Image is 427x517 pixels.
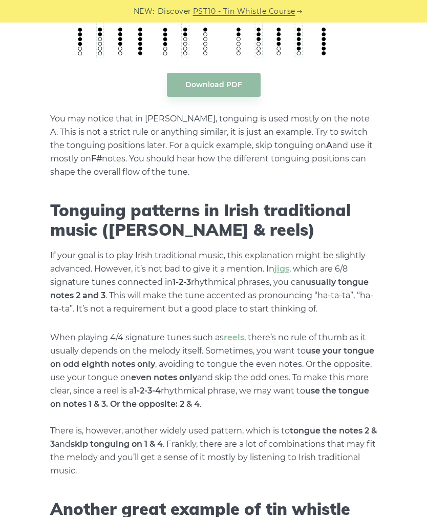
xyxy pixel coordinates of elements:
span: NEW: [134,6,155,17]
p: When playing 4/4 signature tunes such as , there’s no rule of thumb as it usually depends on the ... [50,331,377,478]
strong: tongue the notes 2 & 3 [50,426,377,449]
a: jigs [274,264,289,274]
p: If your goal is to play Irish traditional music, this explanation might be slightly advanced. How... [50,249,377,316]
strong: use your tongue on odd eighth notes only [50,346,374,369]
h2: Tonguing patterns in Irish traditional music ([PERSON_NAME] & reels) [50,200,377,240]
span: Discover [158,6,191,17]
strong: even notes only [131,373,197,382]
a: PST10 - Tin Whistle Course [193,6,295,17]
strong: usually tongue notes 2 and 3 [50,277,369,300]
strong: skip tonguing on 1 & 4 [71,439,163,449]
p: You may notice that in [PERSON_NAME], tonguing is used mostly on the note A. This is not a strict... [50,112,377,179]
strong: A [326,140,332,150]
a: reels [224,333,244,342]
strong: use the tongue on notes 1 & 3. Or the opposite: 2 & 4 [50,386,369,409]
strong: 1-2-3-4 [134,386,161,396]
strong: 1-2-3 [173,277,191,287]
strong: F# [91,154,102,163]
a: Download PDF [167,73,261,97]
